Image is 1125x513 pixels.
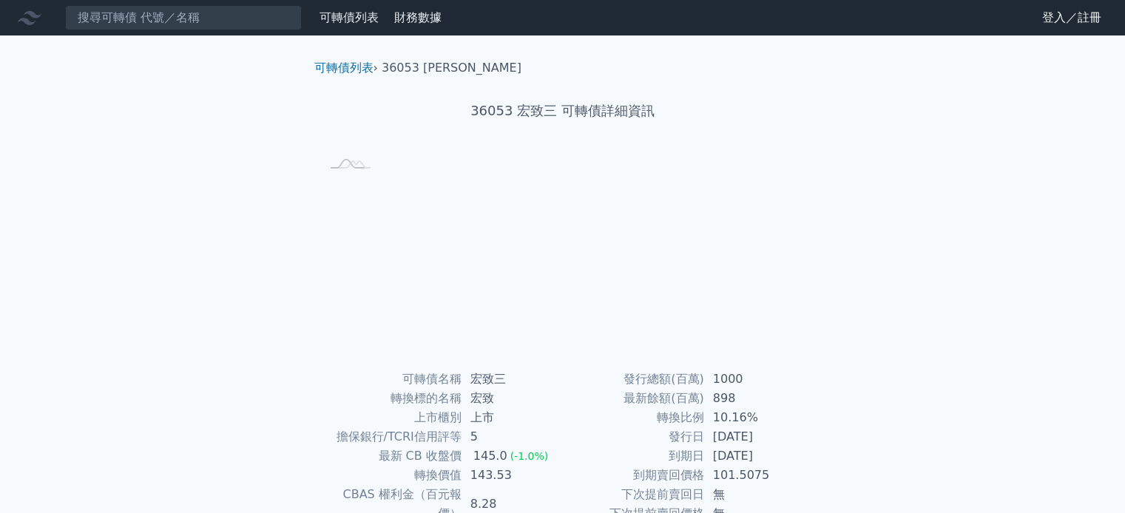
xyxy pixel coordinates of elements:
[704,389,805,408] td: 898
[65,5,302,30] input: 搜尋可轉債 代號／名稱
[382,59,521,77] li: 36053 [PERSON_NAME]
[462,427,563,446] td: 5
[320,427,462,446] td: 擔保銀行/TCRI信用評等
[320,408,462,427] td: 上市櫃別
[1051,442,1125,513] iframe: Chat Widget
[704,370,805,389] td: 1000
[704,485,805,504] td: 無
[314,61,374,75] a: 可轉債列表
[394,10,442,24] a: 財務數據
[563,408,704,427] td: 轉換比例
[1030,6,1113,30] a: 登入／註冊
[320,446,462,466] td: 最新 CB 收盤價
[704,427,805,446] td: [DATE]
[704,446,805,466] td: [DATE]
[563,370,704,389] td: 發行總額(百萬)
[704,466,805,485] td: 101.5075
[462,466,563,485] td: 143.53
[320,370,462,389] td: 可轉債名稱
[563,466,704,485] td: 到期賣回價格
[314,59,378,77] li: ›
[462,389,563,408] td: 宏致
[704,408,805,427] td: 10.16%
[462,408,563,427] td: 上市
[303,101,823,121] h1: 36053 宏致三 可轉債詳細資訊
[320,466,462,485] td: 轉換價值
[462,370,563,389] td: 宏致三
[320,389,462,408] td: 轉換標的名稱
[320,10,379,24] a: 可轉債列表
[510,450,549,462] span: (-1.0%)
[563,485,704,504] td: 下次提前賣回日
[563,427,704,446] td: 發行日
[470,446,510,466] div: 145.0
[563,446,704,466] td: 到期日
[563,389,704,408] td: 最新餘額(百萬)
